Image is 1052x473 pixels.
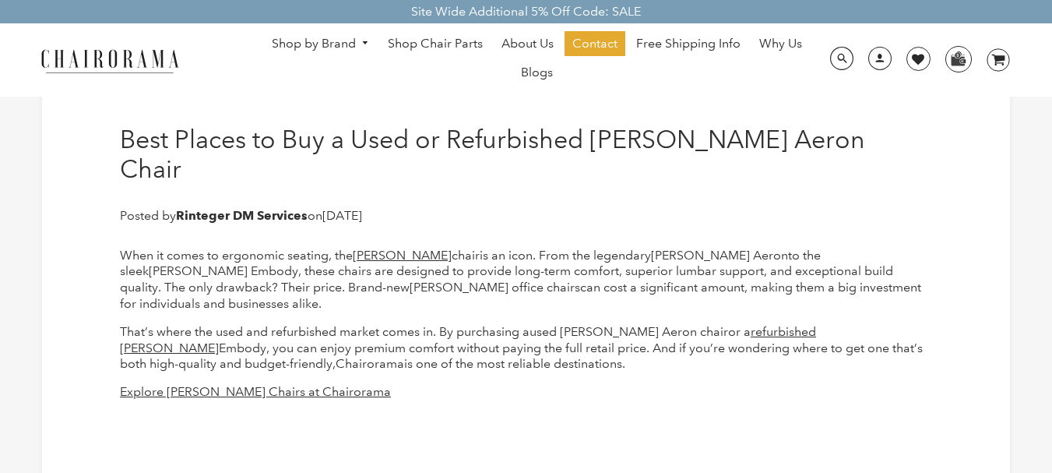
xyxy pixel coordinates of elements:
[264,32,378,56] a: Shop by Brand
[120,384,391,399] a: Explore [PERSON_NAME] Chairs at Chairorama
[120,280,921,311] span: can cost a significant amount, making them a big investment for individuals and businesses alike.
[120,208,932,224] p: Posted by on
[572,36,617,52] span: Contact
[480,248,651,263] span: is an icon. From the legendary
[388,36,483,52] span: Shop Chair Parts
[120,263,893,295] span: , these chairs are designed to provide long-term comfort, superior lumbar support, and exceptiona...
[120,324,530,339] span: That’s where the used and refurbished market comes in. By purchasing a
[176,208,308,223] strong: Rinteger DM Services
[410,280,580,295] span: [PERSON_NAME] office chairs
[32,47,188,74] img: chairorama
[353,248,452,263] a: [PERSON_NAME]
[452,248,480,263] span: chair
[521,65,553,81] span: Blogs
[380,31,491,56] a: Shop Chair Parts
[530,324,728,339] span: used [PERSON_NAME] Aeron chair
[946,47,970,70] img: WhatsApp_Image_2024-07-12_at_16.23.01.webp
[149,263,298,278] span: [PERSON_NAME] Embody
[322,208,362,223] time: [DATE]
[404,356,625,371] span: is one of the most reliable destinations.
[120,248,353,263] span: When it comes to ergonomic seating, the
[759,36,802,52] span: Why Us
[120,341,923,372] span: , you can enjoy premium comfort without paying the full retail price. And if you’re wondering whe...
[336,356,404,371] span: Chairorama
[651,248,788,263] span: [PERSON_NAME] Aeron
[636,36,741,52] span: Free Shipping Info
[751,31,810,56] a: Why Us
[120,125,932,185] h1: Best Places to Buy a Used or Refurbished [PERSON_NAME] Aeron Chair
[120,324,816,355] a: refurbished [PERSON_NAME]
[513,60,561,85] a: Blogs
[565,31,625,56] a: Contact
[728,324,751,339] span: or a
[628,31,748,56] a: Free Shipping Info
[501,36,554,52] span: About Us
[494,31,561,56] a: About Us
[120,248,821,279] span: to the sleek
[254,31,821,89] nav: DesktopNavigation
[219,341,266,355] span: Embody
